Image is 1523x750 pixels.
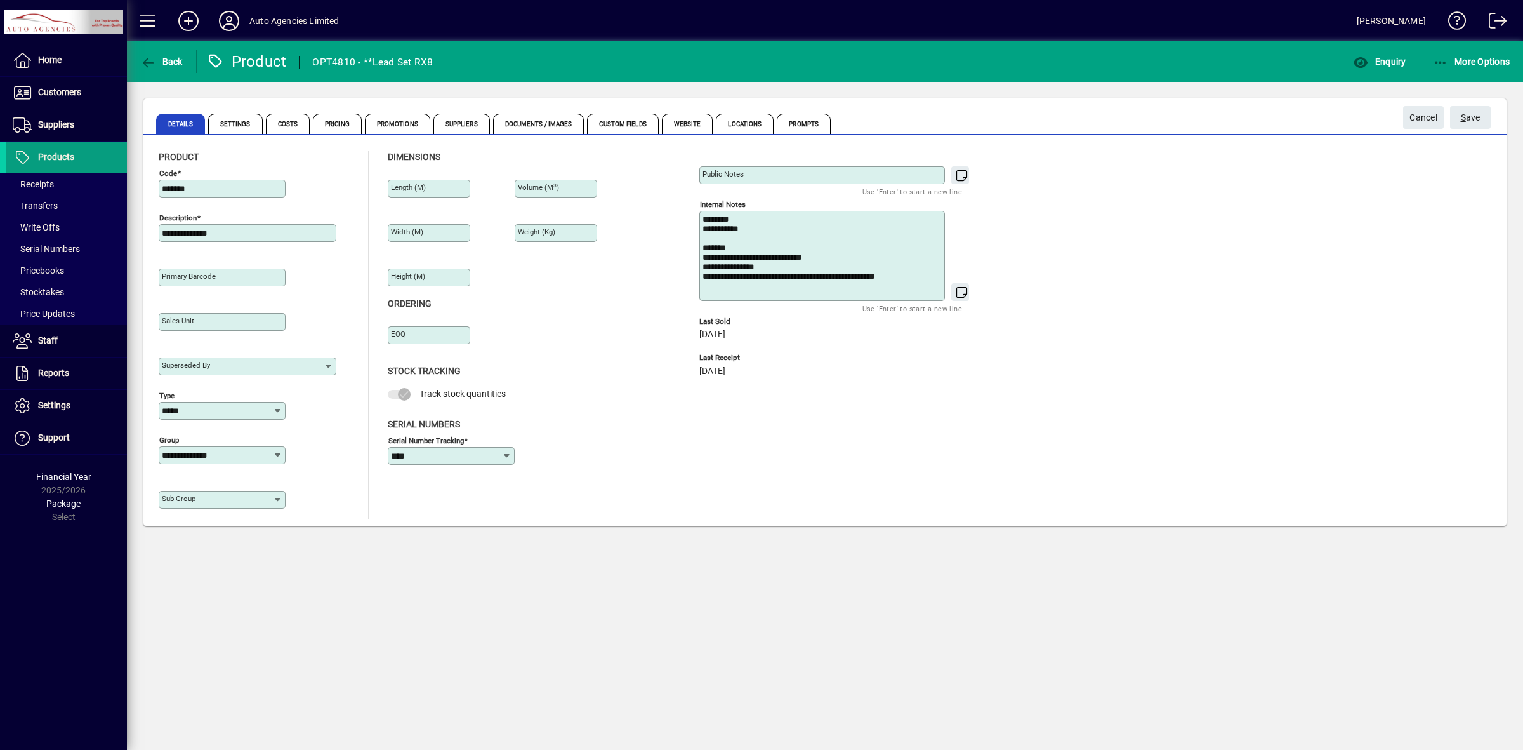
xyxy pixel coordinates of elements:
[13,244,80,254] span: Serial Numbers
[162,316,194,325] mat-label: Sales unit
[162,272,216,281] mat-label: Primary barcode
[156,114,205,134] span: Details
[6,303,127,325] a: Price Updates
[6,390,127,422] a: Settings
[1450,106,1491,129] button: Save
[46,499,81,509] span: Package
[6,422,127,454] a: Support
[6,281,127,303] a: Stocktakes
[716,114,774,134] span: Locations
[388,152,440,162] span: Dimensions
[1461,112,1466,123] span: S
[518,183,559,192] mat-label: Volume (m )
[312,52,433,72] div: OPT4810 - **Lead Set RX8
[6,173,127,195] a: Receipts
[1409,107,1437,128] span: Cancel
[6,217,127,238] a: Write Offs
[6,195,127,217] a: Transfers
[162,361,210,370] mat-label: Superseded by
[36,472,91,482] span: Financial Year
[702,170,744,178] mat-label: Public Notes
[38,400,70,410] span: Settings
[6,358,127,389] a: Reports
[38,432,70,443] span: Support
[699,354,890,362] span: Last Receipt
[13,222,60,232] span: Write Offs
[1353,57,1406,67] span: Enquiry
[159,436,179,445] mat-label: Group
[159,152,199,162] span: Product
[862,301,962,316] mat-hint: Use 'Enter' to start a new line
[13,265,64,276] span: Pricebooks
[6,260,127,281] a: Pricebooks
[388,419,460,429] span: Serial Numbers
[1403,106,1444,129] button: Cancel
[388,366,461,376] span: Stock Tracking
[6,325,127,357] a: Staff
[1439,3,1467,44] a: Knowledge Base
[1357,11,1426,31] div: [PERSON_NAME]
[162,494,195,503] mat-label: Sub group
[38,368,69,378] span: Reports
[168,10,209,32] button: Add
[13,287,64,297] span: Stocktakes
[159,169,177,178] mat-label: Code
[140,57,183,67] span: Back
[159,213,197,222] mat-label: Description
[388,436,464,445] mat-label: Serial Number tracking
[493,114,584,134] span: Documents / Images
[777,114,831,134] span: Prompts
[6,77,127,109] a: Customers
[127,50,197,73] app-page-header-button: Back
[209,10,249,32] button: Profile
[587,114,658,134] span: Custom Fields
[6,109,127,141] a: Suppliers
[38,55,62,65] span: Home
[391,272,425,281] mat-label: Height (m)
[662,114,713,134] span: Website
[699,366,725,377] span: [DATE]
[518,227,555,236] mat-label: Weight (Kg)
[38,87,81,97] span: Customers
[13,309,75,319] span: Price Updates
[699,330,725,340] span: [DATE]
[391,227,423,236] mat-label: Width (m)
[700,200,746,209] mat-label: Internal Notes
[13,201,58,211] span: Transfers
[862,184,962,199] mat-hint: Use 'Enter' to start a new line
[391,330,405,338] mat-label: EOQ
[206,51,287,72] div: Product
[699,318,890,326] span: Last Sold
[159,391,175,400] mat-label: Type
[137,50,186,73] button: Back
[1479,3,1507,44] a: Logout
[433,114,490,134] span: Suppliers
[6,238,127,260] a: Serial Numbers
[1461,107,1480,128] span: ave
[1433,57,1510,67] span: More Options
[266,114,310,134] span: Costs
[38,119,74,130] span: Suppliers
[391,183,426,192] mat-label: Length (m)
[553,182,557,189] sup: 3
[365,114,430,134] span: Promotions
[13,179,54,189] span: Receipts
[6,44,127,76] a: Home
[419,389,506,399] span: Track stock quantities
[208,114,263,134] span: Settings
[38,152,74,162] span: Products
[249,11,340,31] div: Auto Agencies Limited
[1350,50,1409,73] button: Enquiry
[313,114,362,134] span: Pricing
[38,335,58,345] span: Staff
[388,298,432,309] span: Ordering
[1430,50,1513,73] button: More Options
